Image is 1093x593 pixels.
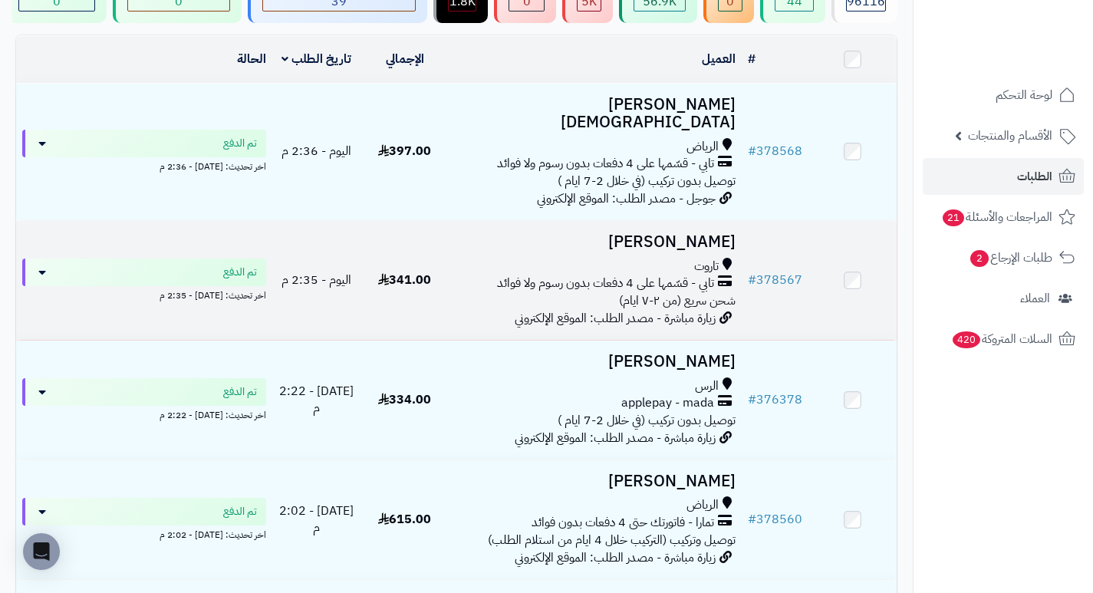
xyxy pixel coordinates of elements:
span: 615.00 [378,510,431,529]
span: [DATE] - 2:22 م [279,382,354,418]
span: # [748,510,756,529]
a: لوحة التحكم [923,77,1084,114]
a: السلات المتروكة420 [923,321,1084,357]
span: [DATE] - 2:02 م [279,502,354,538]
span: توصيل وتركيب (التركيب خلال 4 ايام من استلام الطلب) [488,531,736,549]
h3: [PERSON_NAME][DEMOGRAPHIC_DATA] [455,96,736,131]
span: زيارة مباشرة - مصدر الطلب: الموقع الإلكتروني [515,549,716,567]
span: الأقسام والمنتجات [968,125,1052,147]
a: #376378 [748,390,802,409]
a: طلبات الإرجاع2 [923,239,1084,276]
span: تم الدفع [223,504,257,519]
div: اخر تحديث: [DATE] - 2:02 م [22,525,266,542]
span: الرياض [686,496,719,514]
a: #378568 [748,142,802,160]
span: تاروت [694,258,719,275]
span: اليوم - 2:35 م [281,271,351,289]
span: لوحة التحكم [996,84,1052,106]
h3: [PERSON_NAME] [455,353,736,371]
span: الرياض [686,138,719,156]
a: العملاء [923,280,1084,317]
span: اليوم - 2:36 م [281,142,351,160]
span: زيارة مباشرة - مصدر الطلب: الموقع الإلكتروني [515,309,716,328]
h3: [PERSON_NAME] [455,233,736,251]
span: الطلبات [1017,166,1052,187]
span: توصيل بدون تركيب (في خلال 2-7 ايام ) [558,411,736,430]
span: طلبات الإرجاع [969,247,1052,268]
div: اخر تحديث: [DATE] - 2:36 م [22,157,266,173]
div: اخر تحديث: [DATE] - 2:22 م [22,406,266,422]
span: المراجعات والأسئلة [941,206,1052,228]
span: # [748,390,756,409]
span: تم الدفع [223,136,257,151]
span: تابي - قسّمها على 4 دفعات بدون رسوم ولا فوائد [497,155,714,173]
a: تاريخ الطلب [281,50,351,68]
span: السلات المتروكة [951,328,1052,350]
span: 21 [943,209,964,226]
a: #378560 [748,510,802,529]
a: #378567 [748,271,802,289]
span: العملاء [1020,288,1050,309]
span: جوجل - مصدر الطلب: الموقع الإلكتروني [537,189,716,208]
span: تم الدفع [223,265,257,280]
div: اخر تحديث: [DATE] - 2:35 م [22,286,266,302]
a: الطلبات [923,158,1084,195]
span: # [748,142,756,160]
span: تمارا - فاتورتك حتى 4 دفعات بدون فوائد [532,514,714,532]
a: المراجعات والأسئلة21 [923,199,1084,236]
span: توصيل بدون تركيب (في خلال 2-7 ايام ) [558,172,736,190]
span: الرس [695,377,719,395]
a: الإجمالي [386,50,424,68]
span: # [748,271,756,289]
a: الحالة [237,50,266,68]
div: Open Intercom Messenger [23,533,60,570]
span: applepay - mada [621,394,714,412]
span: تابي - قسّمها على 4 دفعات بدون رسوم ولا فوائد [497,275,714,292]
span: 397.00 [378,142,431,160]
span: شحن سريع (من ٢-٧ ايام) [619,292,736,310]
h3: [PERSON_NAME] [455,473,736,490]
a: العميل [702,50,736,68]
a: # [748,50,756,68]
span: زيارة مباشرة - مصدر الطلب: الموقع الإلكتروني [515,429,716,447]
span: 341.00 [378,271,431,289]
span: 334.00 [378,390,431,409]
span: تم الدفع [223,384,257,400]
span: 2 [970,250,989,267]
span: 420 [953,331,980,348]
